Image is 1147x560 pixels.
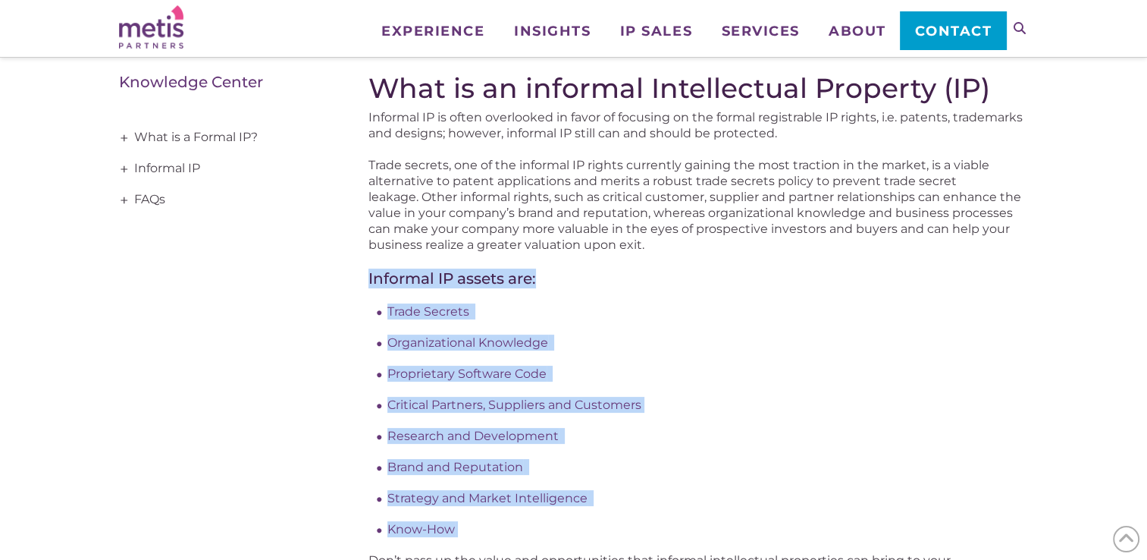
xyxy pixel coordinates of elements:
[116,185,133,216] span: +
[915,24,992,38] span: Contact
[368,158,1021,252] span: Trade secrets, one of the informal IP rights currently gaining the most traction in the market, i...
[368,110,1023,140] span: Informal IP is often overlooked in favor of focusing on the formal registrable IP rights, i.e. pa...
[387,522,455,536] a: Know-How
[387,367,547,381] a: Proprietary Software Code
[119,153,324,184] a: Informal IP
[119,184,324,216] a: FAQs
[900,11,1005,49] a: Contact
[721,24,799,38] span: Services
[387,398,641,412] a: Critical Partners, Suppliers and Customers
[387,460,523,474] a: Brand and Reputation
[387,491,588,505] a: Strategy and Market Intelligence
[368,72,1028,104] h2: What is an informal Intellectual Property (IP)
[119,122,324,153] a: What is a Formal IP?
[116,123,133,153] span: +
[1113,526,1139,552] span: Back to Top
[514,24,591,38] span: Insights
[620,24,692,38] span: IP Sales
[368,269,536,288] span: Informal IP assets are:
[387,304,469,319] a: Trade Secrets
[387,429,559,443] a: Research and Development
[116,154,133,184] span: +
[119,5,183,49] img: Metis Partners
[387,335,548,350] a: Organizational Knowledge
[381,24,484,38] span: Experience
[829,24,886,38] span: About
[119,73,263,91] a: Knowledge Center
